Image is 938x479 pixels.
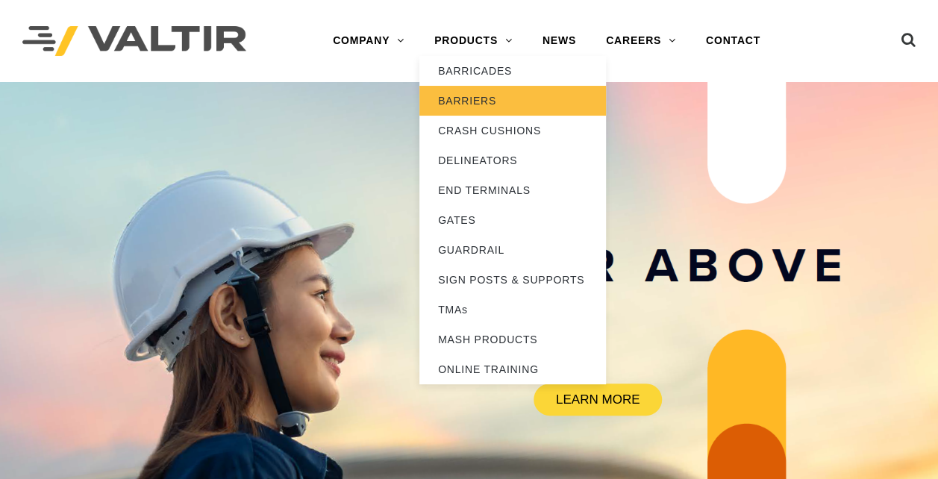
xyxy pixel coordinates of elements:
[419,175,606,205] a: END TERMINALS
[419,145,606,175] a: DELINEATORS
[22,26,246,57] img: Valtir
[591,26,691,56] a: CAREERS
[419,325,606,354] a: MASH PRODUCTS
[419,265,606,295] a: SIGN POSTS & SUPPORTS
[534,383,662,416] a: LEARN MORE
[419,86,606,116] a: BARRIERS
[528,26,591,56] a: NEWS
[419,354,606,384] a: ONLINE TRAINING
[419,295,606,325] a: TMAs
[419,26,528,56] a: PRODUCTS
[419,235,606,265] a: GUARDRAIL
[318,26,419,56] a: COMPANY
[419,56,606,86] a: BARRICADES
[691,26,775,56] a: CONTACT
[419,205,606,235] a: GATES
[419,116,606,145] a: CRASH CUSHIONS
